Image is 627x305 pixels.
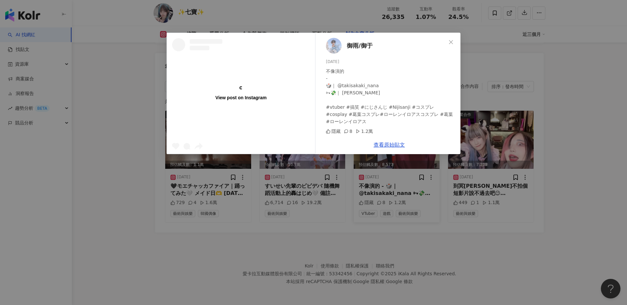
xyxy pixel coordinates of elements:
a: View post on Instagram [167,33,315,154]
span: close [448,40,454,45]
a: 查看原始貼文 [374,142,405,148]
div: 1.2萬 [356,128,373,135]
div: View post on Instagram [216,95,267,101]
button: Close [444,36,458,49]
div: 8 [344,128,352,135]
a: KOL Avatar御雨/御于 [326,38,446,54]
div: 不像演的 - 🎲｜ @takisakaki_nana 🗝💸｜ [PERSON_NAME] #vtuber #搞笑 #にじさんじ #Nijisanji #コスプレ #cosplay #葛葉コスプレ... [326,68,455,125]
div: 隱藏 [326,128,341,135]
img: KOL Avatar [326,38,342,54]
div: [DATE] [326,59,455,65]
span: 御雨/御于 [347,41,373,50]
